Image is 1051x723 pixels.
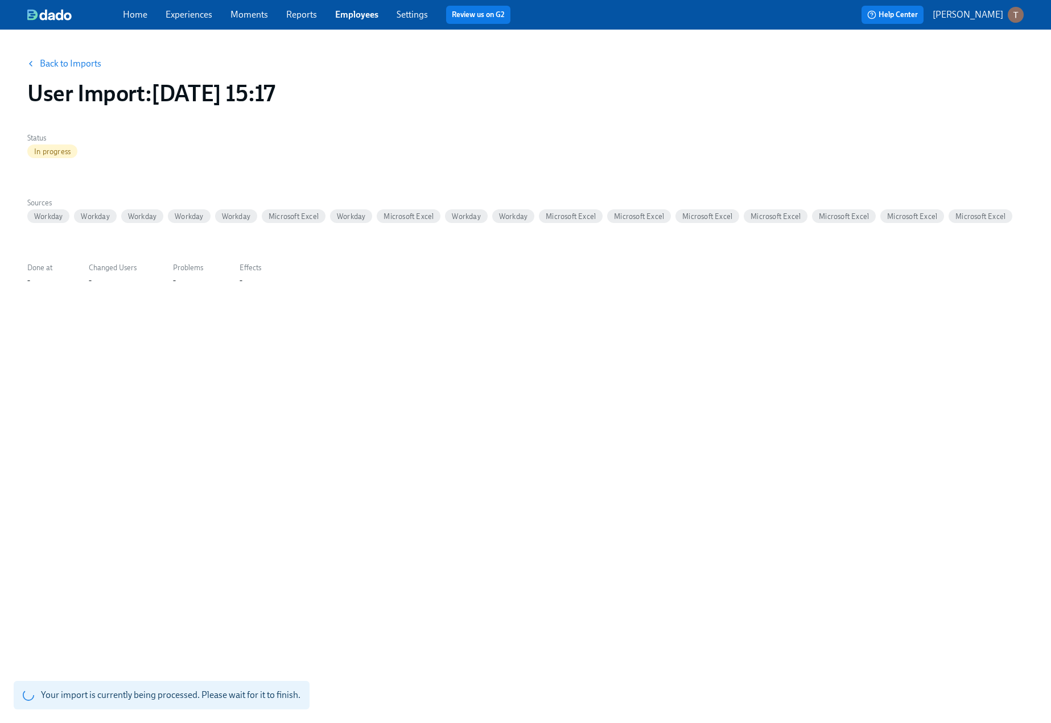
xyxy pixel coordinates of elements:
[539,212,603,221] span: Microsoft Excel
[240,274,242,287] div: -
[27,9,72,20] img: dado
[123,9,147,20] a: Home
[27,132,77,144] label: Status
[173,274,176,287] div: -
[240,262,261,274] label: Effects
[397,9,428,20] a: Settings
[452,9,505,20] a: Review us on G2
[867,9,918,20] span: Help Center
[445,212,487,221] span: Workday
[675,212,739,221] span: Microsoft Excel
[27,147,77,156] span: In progress
[27,274,30,287] div: -
[215,212,257,221] span: Workday
[262,212,325,221] span: Microsoft Excel
[41,684,300,706] div: Your import is currently being processed. Please wait for it to finish.
[20,52,109,75] button: Back to Imports
[812,212,876,221] span: Microsoft Excel
[744,212,807,221] span: Microsoft Excel
[27,80,275,107] h1: User Import : [DATE] 15:17
[27,212,69,221] span: Workday
[880,212,944,221] span: Microsoft Excel
[74,212,116,221] span: Workday
[27,262,52,274] label: Done at
[286,9,317,20] a: Reports
[933,9,1003,21] p: [PERSON_NAME]
[40,58,101,69] a: Back to Imports
[377,212,440,221] span: Microsoft Excel
[89,274,92,287] div: -
[121,212,163,221] span: Workday
[949,212,1012,221] span: Microsoft Excel
[168,212,210,221] span: Workday
[335,9,378,20] a: Employees
[933,7,1024,23] button: [PERSON_NAME]
[492,212,534,221] span: Workday
[230,9,268,20] a: Moments
[862,6,924,24] button: Help Center
[330,212,372,221] span: Workday
[89,262,137,274] label: Changed Users
[166,9,212,20] a: Experiences
[27,9,123,20] a: dado
[27,197,1012,209] label: Sources
[607,212,671,221] span: Microsoft Excel
[446,6,510,24] button: Review us on G2
[173,262,203,274] label: Problems
[1008,7,1024,23] img: ACg8ocLXsDpU0isJA1rEFd8QGW_-eDb-moPZqwVyrWsj42wjxwSHeQ=s96-c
